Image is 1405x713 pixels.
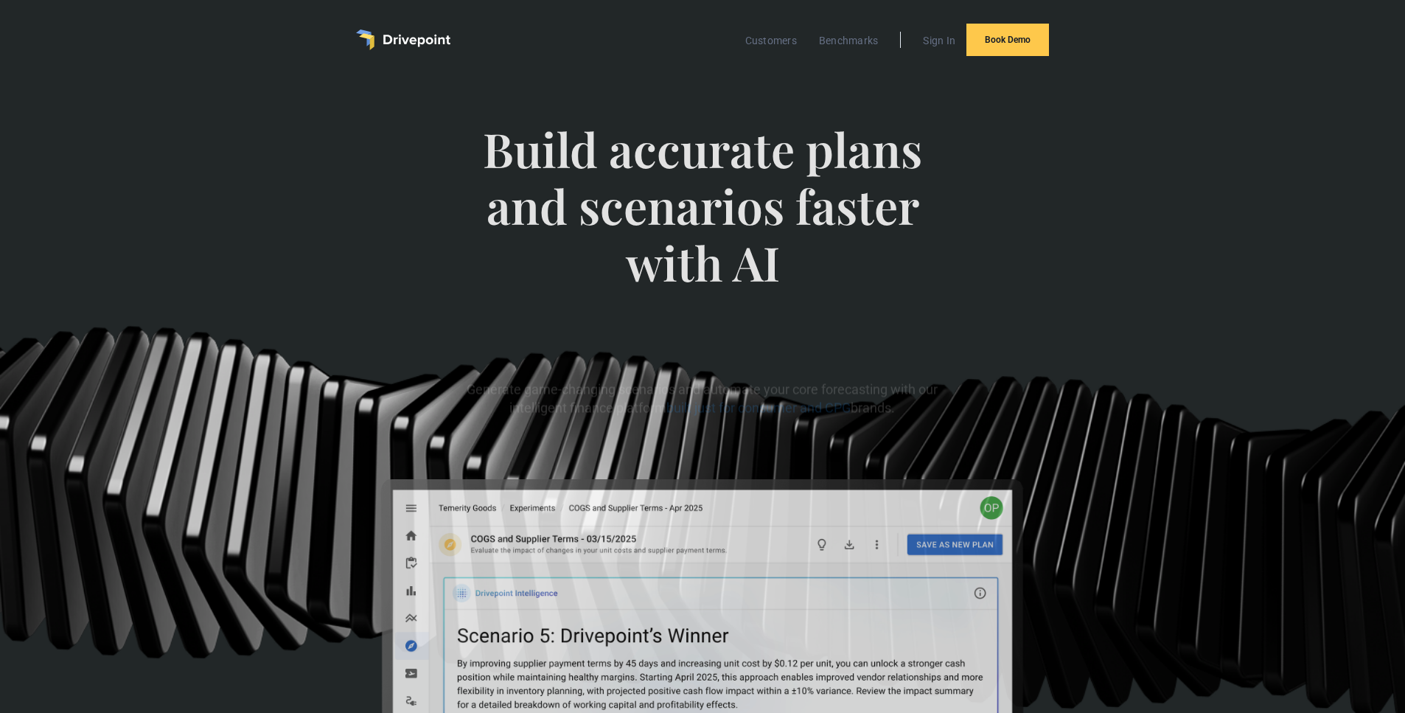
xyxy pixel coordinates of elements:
[812,31,886,50] a: Benchmarks
[916,31,963,50] a: Sign In
[460,121,944,320] span: Build accurate plans and scenarios faster with AI
[356,29,450,50] a: home
[966,24,1049,56] a: Book Demo
[738,31,804,50] a: Customers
